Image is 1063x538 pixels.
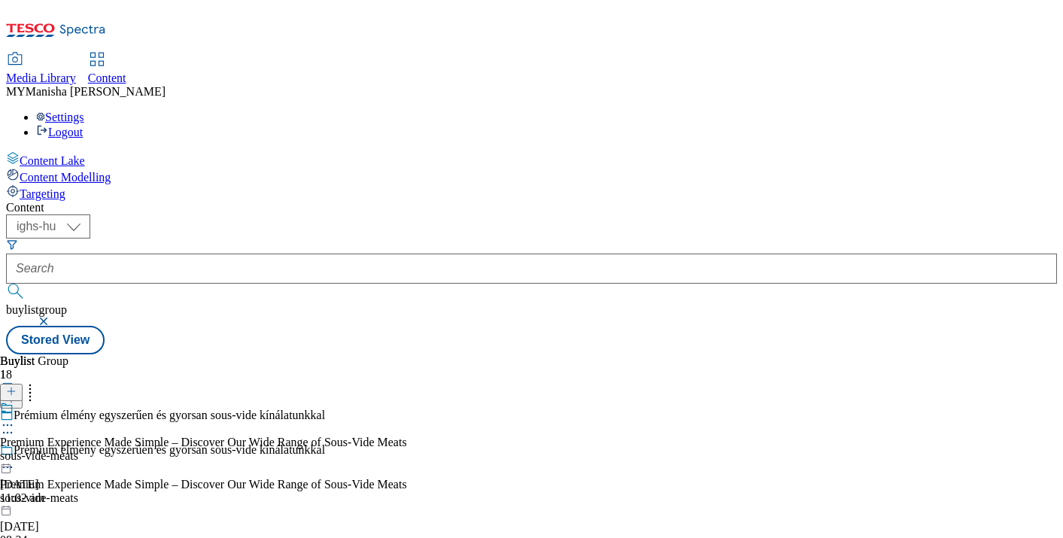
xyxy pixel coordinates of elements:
a: Logout [36,126,83,138]
a: Content Modelling [6,168,1057,184]
span: Content Lake [20,154,85,167]
a: Content Lake [6,151,1057,168]
a: Settings [36,111,84,123]
a: Targeting [6,184,1057,201]
span: buylistgroup [6,303,67,316]
input: Search [6,254,1057,284]
div: Content [6,201,1057,214]
span: Content Modelling [20,171,111,184]
span: Media Library [6,71,76,84]
button: Stored View [6,326,105,354]
span: Manisha [PERSON_NAME] [26,85,166,98]
span: Content [88,71,126,84]
a: Media Library [6,53,76,85]
a: Content [88,53,126,85]
span: MY [6,85,26,98]
svg: Search Filters [6,239,18,251]
span: Targeting [20,187,65,200]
